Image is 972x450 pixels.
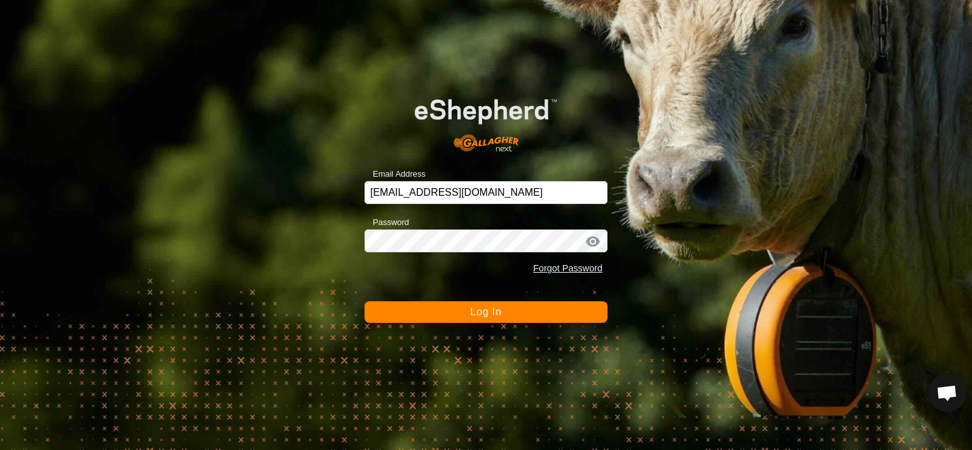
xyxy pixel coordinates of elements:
[389,79,583,161] img: E-shepherd Logo
[928,374,966,412] div: Open chat
[364,168,426,181] label: Email Address
[364,216,409,229] label: Password
[364,301,607,323] button: Log In
[470,306,501,317] span: Log In
[364,181,607,204] input: Email Address
[533,263,602,273] a: Forgot Password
